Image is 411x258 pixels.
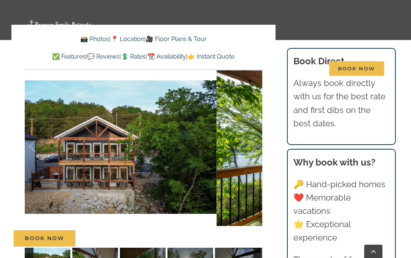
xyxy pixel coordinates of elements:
[245,66,264,71] span: About
[87,53,119,60] a: 💬 Reviews
[288,66,312,71] span: Contact
[25,52,262,62] p: | | | |
[14,230,75,247] a: Book Now
[293,156,389,169] h3: Why book with us?
[25,235,64,242] span: Book Now
[111,35,144,43] a: 📍 Location
[146,35,207,43] a: 🎥 Floor Plans & Tour
[80,35,109,43] a: 📸 Photos
[52,53,86,60] a: ✅ Features
[121,53,146,60] a: 💲 Rates
[182,66,221,71] span: Deals & More
[119,66,157,71] span: Things to do
[46,66,95,71] span: Vacation homes
[288,49,312,89] a: Contact
[25,34,262,44] p: | |
[147,53,186,60] a: 📆 Availability
[293,76,389,130] p: Always book directly with us for the best rate and first dibs on the best dates.
[329,61,384,76] span: Book Now
[188,53,234,60] a: 👉 Instant Quote
[27,19,92,28] img: Branson Family Retreats Logo
[293,178,389,245] p: 🔑 Hand-picked homes ❤️ Memorable vacations 🌟 Exceptional experience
